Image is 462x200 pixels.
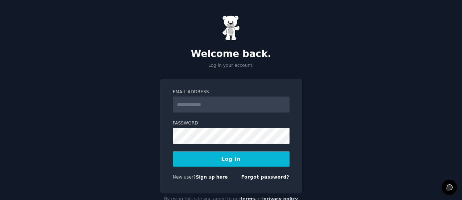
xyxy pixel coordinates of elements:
[196,175,228,180] a: Sign up here
[160,48,302,60] h2: Welcome back.
[173,89,290,95] label: Email Address
[173,151,290,167] button: Log In
[173,175,196,180] span: New user?
[173,120,290,127] label: Password
[241,175,290,180] a: Forgot password?
[222,15,240,41] img: Gummy Bear
[160,62,302,69] p: Log in your account.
